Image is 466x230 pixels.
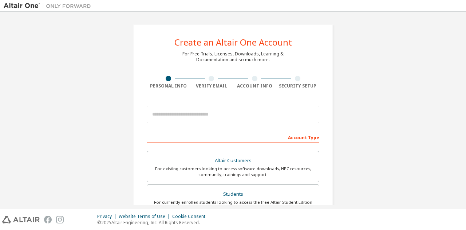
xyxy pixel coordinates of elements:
[276,83,320,89] div: Security Setup
[233,83,276,89] div: Account Info
[172,214,210,219] div: Cookie Consent
[44,216,52,223] img: facebook.svg
[147,131,319,143] div: Account Type
[97,219,210,226] p: © 2025 Altair Engineering, Inc. All Rights Reserved.
[97,214,119,219] div: Privacy
[182,51,284,63] div: For Free Trials, Licenses, Downloads, Learning & Documentation and so much more.
[151,166,315,178] div: For existing customers looking to access software downloads, HPC resources, community, trainings ...
[119,214,172,219] div: Website Terms of Use
[151,199,315,211] div: For currently enrolled students looking to access the free Altair Student Edition bundle and all ...
[4,2,95,9] img: Altair One
[147,83,190,89] div: Personal Info
[56,216,64,223] img: instagram.svg
[151,156,315,166] div: Altair Customers
[190,83,233,89] div: Verify Email
[151,189,315,199] div: Students
[174,38,292,47] div: Create an Altair One Account
[2,216,40,223] img: altair_logo.svg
